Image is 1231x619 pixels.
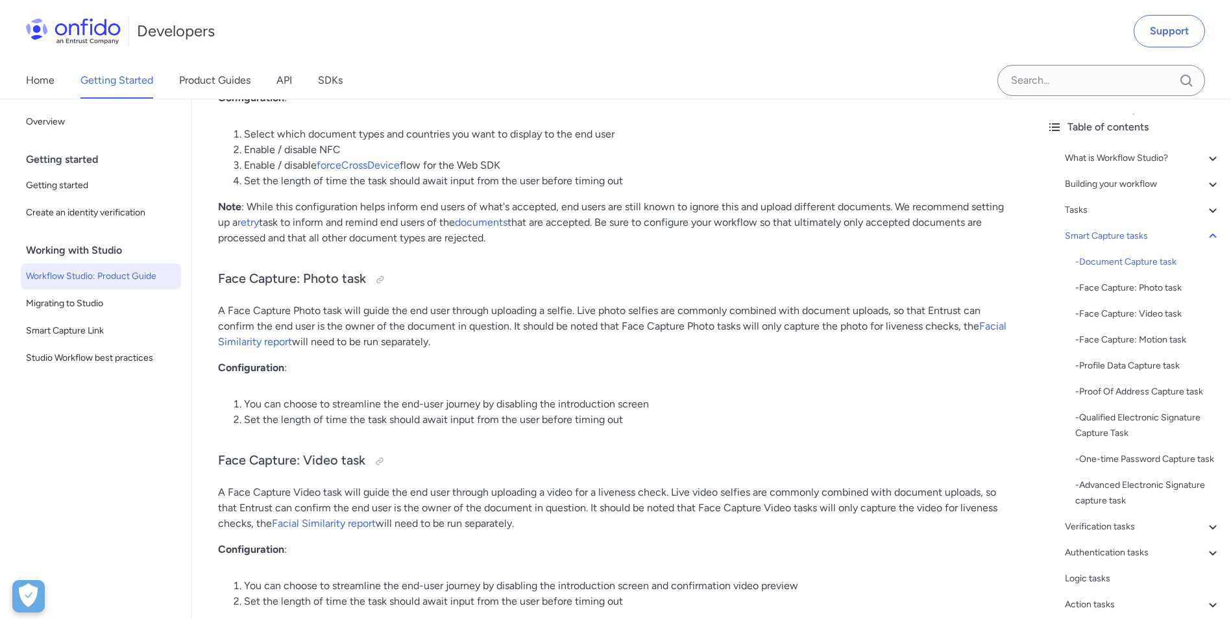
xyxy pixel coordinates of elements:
[244,412,1010,428] li: Set the length of time the task should await input from the user before timing out
[244,158,1010,173] li: Enable / disable flow for the Web SDK
[1075,306,1221,322] div: - Face Capture: Video task
[318,62,343,99] a: SDKs
[26,62,55,99] a: Home
[218,199,1010,246] p: : While this configuration helps inform end users of what's accepted, end users are still known t...
[244,142,1010,158] li: Enable / disable NFC
[1075,452,1221,467] div: - One-time Password Capture task
[26,205,176,221] span: Create an identity verification
[26,296,176,311] span: Migrating to Studio
[1075,410,1221,441] div: - Qualified Electronic Signature Capture Task
[244,173,1010,189] li: Set the length of time the task should await input from the user before timing out
[21,173,181,199] a: Getting started
[80,62,153,99] a: Getting Started
[1075,358,1221,374] div: - Profile Data Capture task
[1065,571,1221,587] a: Logic tasks
[1075,332,1221,348] div: - Face Capture: Motion task
[21,318,181,344] a: Smart Capture Link
[1075,452,1221,467] a: -One-time Password Capture task
[218,361,284,374] strong: Configuration
[1075,478,1221,509] a: -Advanced Electronic Signature capture task
[218,485,1010,531] p: A Face Capture Video task will guide the end user through uploading a video for a liveness check....
[1065,545,1221,561] a: Authentication tasks
[455,216,507,228] a: documents
[21,345,181,371] a: Studio Workflow best practices
[1075,478,1221,509] div: - Advanced Electronic Signature capture task
[1075,410,1221,441] a: -Qualified Electronic Signature Capture Task
[137,21,215,42] h1: Developers
[1065,597,1221,613] a: Action tasks
[1075,280,1221,296] div: - Face Capture: Photo task
[26,269,176,284] span: Workflow Studio: Product Guide
[1075,384,1221,400] div: - Proof Of Address Capture task
[26,18,121,44] img: Onfido Logo
[1075,358,1221,374] a: -Profile Data Capture task
[26,237,186,263] div: Working with Studio
[997,65,1205,96] input: Onfido search input field
[21,109,181,135] a: Overview
[1075,254,1221,270] a: -Document Capture task
[1047,119,1221,135] div: Table of contents
[244,127,1010,142] li: Select which document types and countries you want to display to the end user
[1065,202,1221,218] a: Tasks
[12,580,45,613] div: Cookie Preferences
[179,62,250,99] a: Product Guides
[1065,228,1221,244] a: Smart Capture tasks
[238,216,259,228] a: retry
[26,350,176,366] span: Studio Workflow best practices
[1065,151,1221,166] a: What is Workflow Studio?
[1065,176,1221,192] a: Building your workflow
[1075,332,1221,348] a: -Face Capture: Motion task
[272,517,376,529] a: Facial Similarity report
[218,200,241,213] strong: Note
[26,147,186,173] div: Getting started
[218,269,1010,290] h3: Face Capture: Photo task
[26,114,176,130] span: Overview
[12,580,45,613] button: Open Preferences
[218,451,1010,472] h3: Face Capture: Video task
[218,303,1010,350] p: A Face Capture Photo task will guide the end user through uploading a selfie. Live photo selfies ...
[1134,15,1205,47] a: Support
[1075,280,1221,296] a: -Face Capture: Photo task
[276,62,292,99] a: API
[1075,306,1221,322] a: -Face Capture: Video task
[1065,519,1221,535] a: Verification tasks
[244,396,1010,412] li: You can choose to streamline the end-user journey by disabling the introduction screen
[244,578,1010,594] li: You can choose to streamline the end-user journey by disabling the introduction screen and confir...
[218,542,1010,557] p: :
[317,159,400,171] a: forceCrossDevice
[218,543,284,555] strong: Configuration
[21,263,181,289] a: Workflow Studio: Product Guide
[26,323,176,339] span: Smart Capture Link
[26,178,176,193] span: Getting started
[21,200,181,226] a: Create an identity verification
[1075,384,1221,400] a: -Proof Of Address Capture task
[244,594,1010,609] li: Set the length of time the task should await input from the user before timing out
[21,291,181,317] a: Migrating to Studio
[1075,254,1221,270] div: - Document Capture task
[218,360,1010,376] p: :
